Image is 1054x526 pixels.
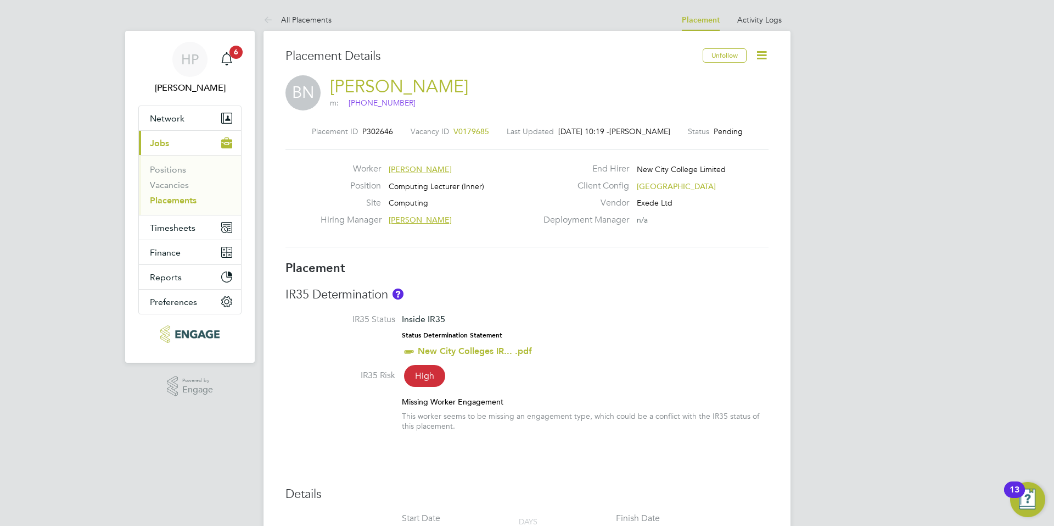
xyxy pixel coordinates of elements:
label: IR35 Status [285,314,395,325]
span: [PERSON_NAME] [389,164,452,174]
span: V0179685 [453,126,489,136]
label: Last Updated [507,126,554,136]
a: All Placements [263,15,332,25]
button: Finance [139,240,241,264]
span: New City College Limited [637,164,726,174]
label: Placement ID [312,126,358,136]
span: HP [181,52,199,67]
label: Hiring Manager [321,214,381,226]
button: Reports [139,265,241,289]
span: Inside IR35 [402,314,445,324]
span: BN [285,75,321,110]
span: Hannah Pearce [138,81,242,95]
span: Finance [150,247,181,258]
a: HP[PERSON_NAME] [138,42,242,95]
button: Preferences [139,290,241,314]
b: Placement [285,261,345,275]
h3: IR35 Determination [285,287,769,303]
span: Pending [714,126,743,136]
span: Engage [182,385,213,395]
span: Exede Ltd [637,198,672,208]
span: [DATE] 10:19 - [558,126,609,136]
div: This worker seems to be missing an engagement type, which could be a conflict with the IR35 statu... [402,411,769,431]
span: P302646 [362,126,393,136]
label: Site [321,197,381,209]
label: Vendor [537,197,629,209]
a: Placement [682,15,720,25]
span: Computing [389,198,428,208]
img: xede-logo-retina.png [160,325,219,343]
div: Jobs [139,155,241,215]
a: [PERSON_NAME] [330,76,468,97]
a: Positions [150,164,186,175]
a: Activity Logs [737,15,782,25]
label: End Hirer [537,163,629,175]
span: Preferences [150,297,197,307]
a: Placements [150,195,197,206]
span: n/a [637,215,648,225]
a: 6 [216,42,238,77]
button: Jobs [139,131,241,155]
img: logo.svg [339,99,347,109]
div: 13 [1010,490,1019,504]
h3: Details [285,486,769,502]
label: Worker [321,163,381,175]
span: Jobs [150,138,169,148]
label: Vacancy ID [411,126,449,136]
button: Open Resource Center, 13 new notifications [1010,482,1045,517]
a: Vacancies [150,180,189,190]
div: Finish Date [616,513,660,524]
div: Missing Worker Engagement [402,397,769,407]
span: Timesheets [150,223,195,233]
a: Powered byEngage [167,376,214,397]
a: Go to home page [138,325,242,343]
label: IR35 Risk [285,370,395,381]
div: Start Date [402,513,440,524]
span: Powered by [182,376,213,385]
button: About IR35 [393,289,403,300]
nav: Main navigation [125,31,255,363]
button: Network [139,106,241,130]
label: Deployment Manager [537,214,629,226]
a: New City Colleges IR... .pdf [418,346,532,356]
span: Network [150,113,184,124]
strong: Status Determination Statement [402,331,502,339]
span: 6 [229,46,243,59]
h3: Placement Details [285,48,694,64]
button: Timesheets [139,215,241,240]
label: Status [688,126,709,136]
span: [PERSON_NAME] [389,215,452,225]
span: m: [330,98,416,108]
label: Client Config [537,180,629,192]
span: [PERSON_NAME] [609,126,670,136]
span: Reports [150,272,182,283]
span: [GEOGRAPHIC_DATA] [637,181,716,191]
span: Computing Lecturer (Inner) [389,181,484,191]
label: Position [321,180,381,192]
span: [PHONE_NUMBER] [339,98,416,109]
span: High [404,365,445,387]
button: Unfollow [703,48,747,63]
